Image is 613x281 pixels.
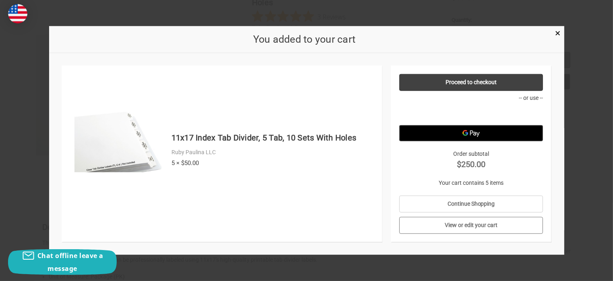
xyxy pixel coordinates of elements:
[171,132,374,144] h4: 11x17 Index Tab Divider, 5 Tab, 10 Sets With Holes
[37,251,103,273] span: Chat offline leave a message
[74,107,167,172] img: 11x17 Index Tab Divider, 5 Tab, 10 Sets With Holes
[399,125,543,141] button: Google Pay
[399,74,543,91] a: Proceed to checkout
[171,159,374,168] div: 5 × $50.00
[8,4,27,23] img: duty and tax information for United States
[554,28,562,37] a: Close
[399,196,543,213] a: Continue Shopping
[399,158,543,170] strong: $250.00
[399,179,543,187] p: Your cart contains 5 items
[8,249,117,275] button: Chat offline leave a message
[62,32,547,47] h2: You added to your cart
[399,150,543,170] div: Order subtotal
[547,259,613,281] iframe: Google Customer Reviews
[399,105,543,121] iframe: PayPal-paypal
[399,94,543,102] p: -- or use --
[171,148,374,157] div: Ruby Paulina LLC
[555,27,561,39] span: ×
[399,217,543,234] a: View or edit your cart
